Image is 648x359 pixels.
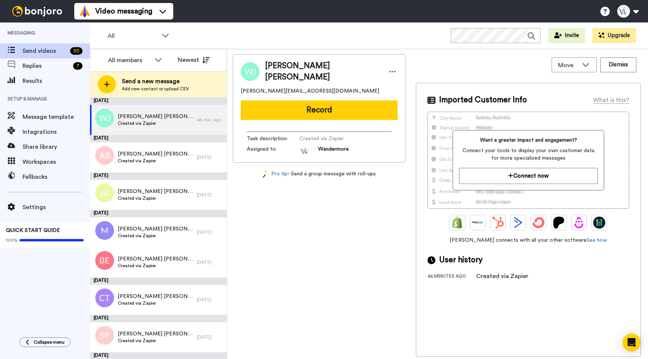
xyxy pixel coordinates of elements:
div: [DATE] [90,277,227,285]
span: Video messaging [95,6,152,16]
img: ActiveCampaign [512,217,524,229]
span: Share library [22,142,90,151]
span: Connect your tools to display your own customer data for more specialized messages [459,147,597,162]
button: Upgrade [592,28,636,43]
span: Message template [22,112,90,121]
button: Collapse menu [19,337,70,347]
span: Created via Zapier [118,195,193,201]
div: [DATE] [90,172,227,180]
img: Patreon [553,217,565,229]
span: [PERSON_NAME] [PERSON_NAME] [118,293,193,300]
img: vm-color.svg [79,5,91,17]
button: Invite [548,28,585,43]
div: 7 [73,62,82,70]
span: Created via Zapier [118,300,193,306]
div: 45 min. ago [197,117,223,123]
div: - Send a group message with roll-ups [233,170,405,178]
span: QUICK START GUIDE [6,228,60,233]
span: User history [439,254,483,266]
img: Shopify [451,217,463,229]
span: [PERSON_NAME] connects with all your other software [427,236,629,244]
div: [DATE] [197,229,223,235]
div: All members [108,56,151,65]
div: [DATE] [90,135,227,142]
span: Created via Zapier [299,135,370,142]
img: m.png [95,221,114,240]
div: 45 minutes ago [427,273,476,281]
button: Connect now [459,168,597,184]
span: [PERSON_NAME] [PERSON_NAME] [118,188,193,195]
div: 30 [70,47,82,55]
a: See how [586,238,607,243]
img: ab.png [95,146,114,165]
span: Created via Zapier [118,120,193,126]
img: ct.png [95,289,114,307]
img: Hubspot [492,217,504,229]
span: [PERSON_NAME][EMAIL_ADDRESS][DOMAIN_NAME] [241,87,379,95]
span: Replies [22,61,70,70]
span: Workspaces [22,157,90,166]
span: Integrations [22,127,90,136]
img: bj-logo-header-white.svg [9,6,65,16]
div: [DATE] [197,154,223,160]
img: magic-wand.svg [263,170,270,178]
img: Ontraport [472,217,484,229]
button: Record [241,100,397,120]
span: Imported Customer Info [439,94,527,106]
span: Move [558,61,578,70]
button: Newest [172,52,215,67]
span: Collapse menu [34,339,64,345]
img: sp.png [95,326,114,345]
img: Image of Wilma Qiu John Michael Hoehn [241,62,259,81]
span: Send a new message [122,77,189,86]
div: What is this? [593,96,629,105]
span: Want a greater impact and engagement? [459,136,597,144]
span: Results [22,76,90,85]
img: ConvertKit [532,217,544,229]
div: [DATE] [197,259,223,265]
div: [DATE] [90,210,227,217]
span: [PERSON_NAME] [PERSON_NAME] [118,113,193,120]
span: Created via Zapier [118,158,193,164]
div: Open Intercom Messenger [622,334,640,352]
div: Created via Zapier [476,272,528,281]
span: All [108,31,158,40]
div: [DATE] [90,315,227,322]
span: Send videos [22,46,67,55]
img: ja.png [95,184,114,202]
span: Task description : [247,135,299,142]
span: Wandermore [318,145,349,157]
div: [DATE] [197,192,223,198]
span: Fallbacks [22,172,90,181]
div: [DATE] [197,334,223,340]
img: wj.png [95,109,114,127]
img: GoHighLevel [593,217,605,229]
div: [DATE] [90,97,227,105]
span: Created via Zapier [118,233,193,239]
span: [PERSON_NAME] [PERSON_NAME] [118,150,193,158]
span: [PERSON_NAME] [PERSON_NAME] [118,255,193,263]
span: Settings [22,203,90,212]
span: Add new contact or upload CSV [122,86,189,92]
button: Dismiss [600,57,636,72]
span: [PERSON_NAME] [PERSON_NAME] [118,330,193,338]
span: [PERSON_NAME] [PERSON_NAME] [265,60,380,83]
img: 2570bc14-2211-4cc8-b395-7d1a7dd6fa53-1693414455.jpg [299,145,310,157]
a: Pro tip [263,170,288,178]
span: Created via Zapier [118,338,193,344]
span: Assigned to: [247,145,299,157]
span: 100% [6,237,18,243]
span: [PERSON_NAME] [PERSON_NAME] [118,225,193,233]
span: Created via Zapier [118,263,193,269]
div: [DATE] [197,297,223,303]
img: Drip [573,217,585,229]
img: be.png [95,251,114,270]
